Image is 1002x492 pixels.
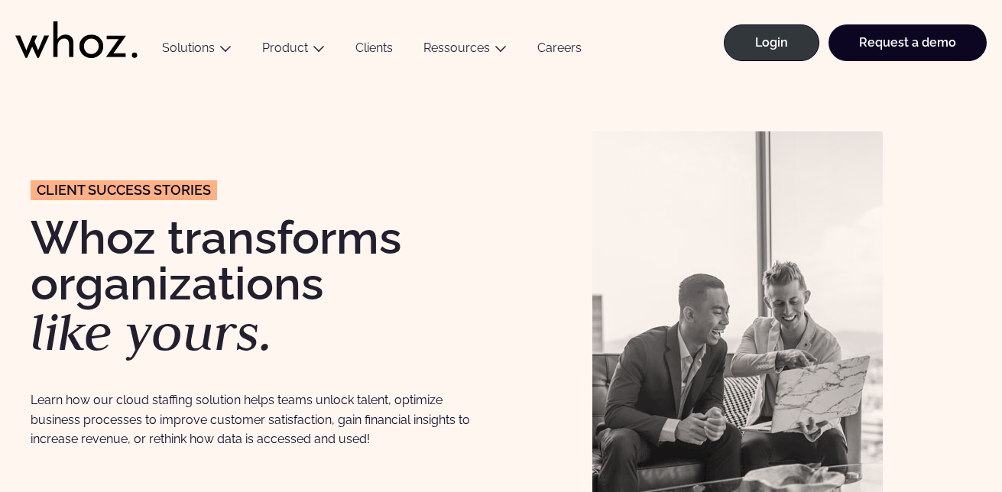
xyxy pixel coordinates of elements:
[724,24,819,61] a: Login
[829,24,987,61] a: Request a demo
[262,40,308,55] a: Product
[37,183,211,197] span: CLIENT success stories
[247,40,340,61] button: Product
[147,40,247,61] button: Solutions
[522,40,597,61] a: Careers
[408,40,522,61] button: Ressources
[31,298,273,365] em: like yours.
[340,40,408,61] a: Clients
[31,215,486,358] h1: Whoz transforms organizations
[423,40,490,55] a: Ressources
[31,390,486,448] p: Learn how our cloud staffing solution helps teams unlock talent, optimize business processes to i...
